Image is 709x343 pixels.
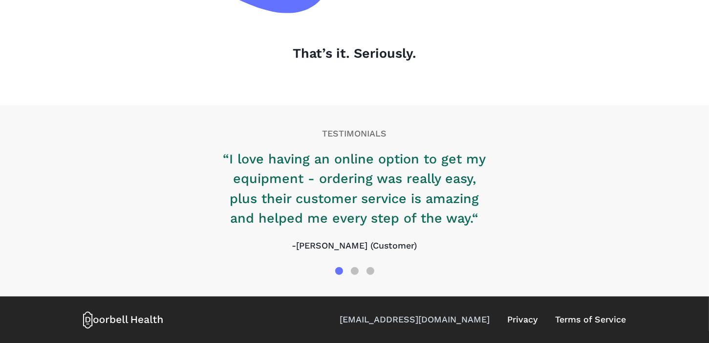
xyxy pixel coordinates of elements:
p: TESTIMONIALS [83,127,626,140]
p: “I love having an online option to get my equipment - ordering was really easy, plus their custom... [218,149,492,228]
p: -[PERSON_NAME] (Customer) [218,239,492,252]
a: Terms of Service [555,313,626,326]
p: That’s it. Seriously. [83,44,626,63]
a: Privacy [507,313,537,326]
a: [EMAIL_ADDRESS][DOMAIN_NAME] [340,313,490,326]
